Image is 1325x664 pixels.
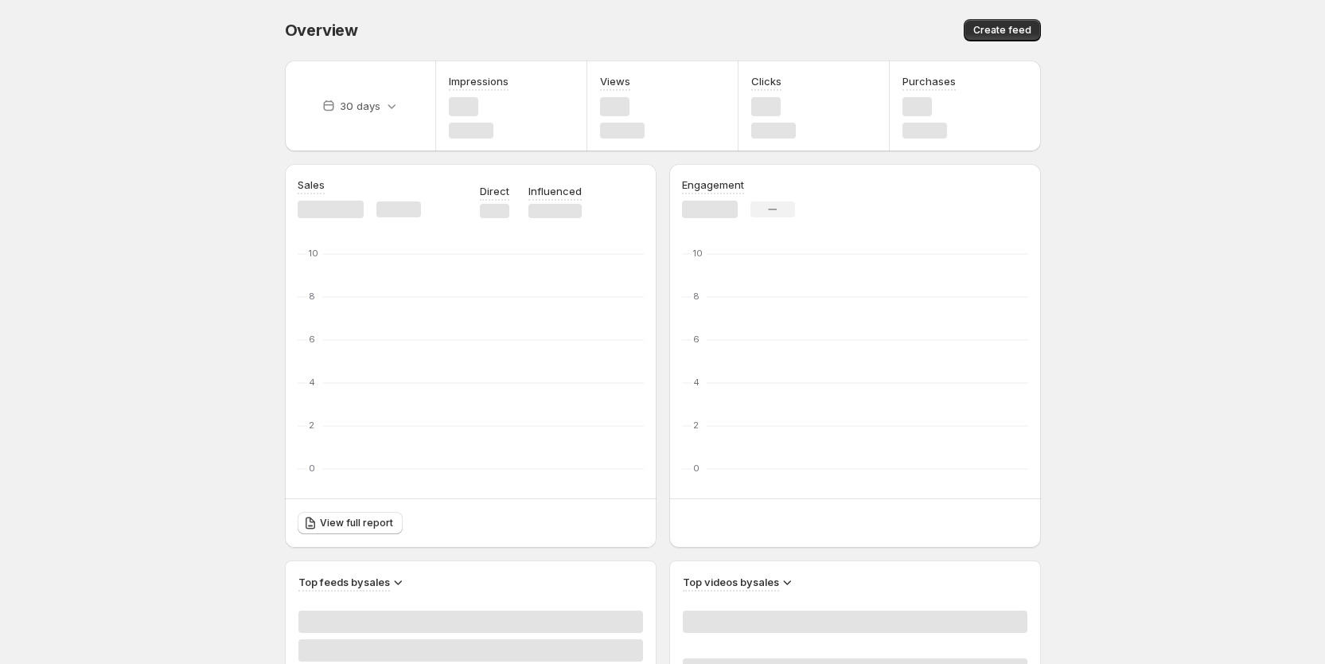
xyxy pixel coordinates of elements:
p: Influenced [528,183,582,199]
h3: Views [600,73,630,89]
text: 2 [693,420,699,431]
h3: Top videos by sales [683,574,779,590]
a: View full report [298,512,403,534]
text: 0 [309,463,315,474]
text: 10 [309,248,318,259]
span: View full report [320,517,393,529]
text: 6 [309,334,315,345]
button: Create feed [964,19,1041,41]
text: 2 [309,420,314,431]
span: Create feed [973,24,1031,37]
text: 0 [693,463,700,474]
text: 10 [693,248,703,259]
h3: Impressions [449,73,509,89]
text: 8 [309,291,315,302]
p: Direct [480,183,509,199]
h3: Clicks [751,73,781,89]
h3: Purchases [902,73,956,89]
text: 6 [693,334,700,345]
text: 4 [693,377,700,388]
text: 4 [309,377,315,388]
h3: Top feeds by sales [298,574,390,590]
h3: Sales [298,177,325,193]
p: 30 days [340,98,380,114]
span: Overview [285,21,358,40]
text: 8 [693,291,700,302]
h3: Engagement [682,177,744,193]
